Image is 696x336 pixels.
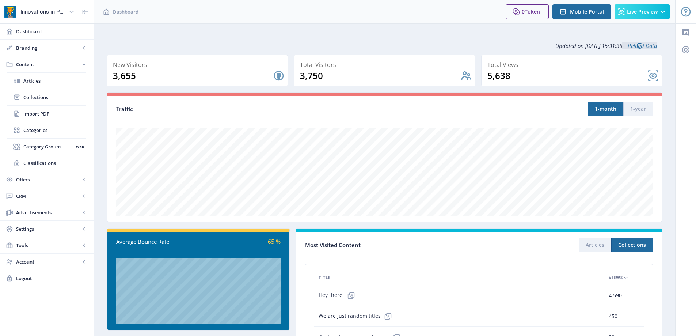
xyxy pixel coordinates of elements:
[16,61,80,68] span: Content
[23,143,73,150] span: Category Groups
[7,155,86,171] a: Classifications
[116,238,198,246] div: Average Bounce Rate
[113,70,273,82] div: 3,655
[300,70,460,82] div: 3,750
[525,8,540,15] span: Token
[16,225,80,233] span: Settings
[487,60,659,70] div: Total Views
[623,102,653,116] button: 1-year
[319,288,358,303] span: Hey there!
[615,4,670,19] button: Live Preview
[16,275,88,282] span: Logout
[16,242,80,249] span: Tools
[23,159,86,167] span: Classifications
[622,42,657,49] a: Reload Data
[300,60,472,70] div: Total Visitors
[16,192,80,200] span: CRM
[16,209,80,216] span: Advertisements
[611,238,653,252] button: Collections
[609,291,622,300] span: 4,590
[506,4,549,19] button: 0Token
[7,106,86,122] a: Import PDF
[552,4,611,19] button: Mobile Portal
[7,89,86,105] a: Collections
[268,238,281,246] span: 65 %
[107,37,662,55] div: Updated on [DATE] 15:31:36
[319,309,395,324] span: We are just random titles
[570,9,604,15] span: Mobile Portal
[113,8,138,15] span: Dashboard
[116,105,385,113] div: Traffic
[16,28,88,35] span: Dashboard
[579,238,611,252] button: Articles
[319,273,331,282] span: Title
[7,73,86,89] a: Articles
[113,60,285,70] div: New Visitors
[7,122,86,138] a: Categories
[609,312,617,321] span: 450
[23,77,86,84] span: Articles
[627,9,658,15] span: Live Preview
[20,4,66,20] div: Innovations in Pharmaceutical Technology (IPT)
[487,70,647,82] div: 5,638
[73,143,86,150] nb-badge: Web
[16,258,80,265] span: Account
[4,6,16,18] img: app-icon.png
[7,139,86,155] a: Category GroupsWeb
[588,102,623,116] button: 1-month
[23,127,86,134] span: Categories
[16,44,80,52] span: Branding
[23,94,86,101] span: Collections
[305,239,479,251] div: Most Visited Content
[23,110,86,117] span: Import PDF
[609,273,623,282] span: Views
[16,176,80,183] span: Offers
